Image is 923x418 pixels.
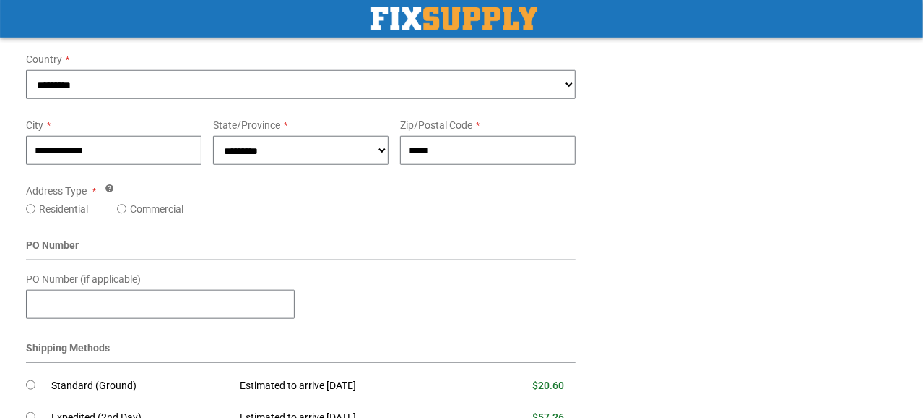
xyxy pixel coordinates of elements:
[533,380,565,391] span: $20.60
[51,370,229,401] td: Standard (Ground)
[26,119,43,131] span: City
[26,341,576,363] div: Shipping Methods
[229,370,472,401] td: Estimated to arrive [DATE]
[400,119,472,131] span: Zip/Postal Code
[213,119,280,131] span: State/Province
[26,54,62,65] span: Country
[130,202,183,216] label: Commercial
[26,273,141,285] span: PO Number (if applicable)
[26,238,576,260] div: PO Number
[371,7,537,30] img: Fix Industrial Supply
[26,185,87,197] span: Address Type
[39,202,88,216] label: Residential
[371,7,537,30] a: store logo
